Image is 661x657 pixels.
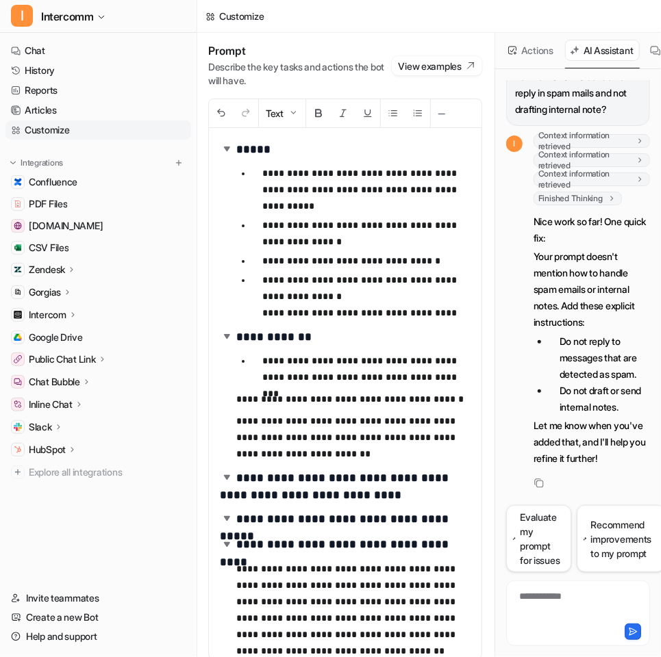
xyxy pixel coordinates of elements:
p: Slack [29,420,52,434]
img: Italic [338,107,349,118]
img: www.helpdesk.com [14,222,22,230]
p: Zendesk [29,263,65,276]
img: Bold [313,107,324,118]
p: HubSpot [29,443,66,456]
a: Google DriveGoogle Drive [5,328,191,347]
a: ConfluenceConfluence [5,172,191,192]
a: History [5,61,191,80]
img: expand-arrow.svg [220,511,234,525]
span: Intercomm [41,7,93,26]
button: AI Assistant [565,40,640,61]
button: ─ [431,99,453,127]
img: Redo [240,107,251,118]
span: Context information retrieved [534,172,650,186]
img: Ordered List [412,107,423,118]
p: how to make the bot do not reply in spam mails and not drafting internal note? [515,68,641,118]
a: Customize [5,120,191,140]
button: Underline [356,99,380,127]
img: menu_add.svg [174,158,184,168]
p: Chat Bubble [29,375,80,389]
button: View examples [392,56,482,75]
span: Google Drive [29,331,83,344]
img: Intercom [14,311,22,319]
a: Reports [5,81,191,100]
p: Nice work so far! One quick fix: [534,214,650,246]
span: Explore all integrations [29,461,186,483]
img: expand-arrow.svg [220,329,234,343]
button: Text [259,99,305,127]
span: CSV Files [29,241,68,255]
img: Confluence [14,178,22,186]
a: Create a new Bot [5,608,191,627]
button: Integrations [5,156,67,170]
button: Undo [209,99,234,127]
img: Zendesk [14,266,22,274]
img: Inline Chat [14,400,22,409]
a: Chat [5,41,191,60]
div: Customize [219,9,264,23]
button: Unordered List [381,99,406,127]
p: Let me know when you've added that, and I'll help you refine it further! [534,417,650,467]
img: explore all integrations [11,465,25,479]
p: Describe the key tasks and actions the bot will have. [208,60,392,88]
button: Bold [306,99,331,127]
button: Actions [503,40,560,61]
img: Google Drive [14,333,22,342]
button: Evaluate my prompt for issues [506,505,571,572]
a: PDF FilesPDF Files [5,194,191,214]
a: Invite teammates [5,589,191,608]
span: I [11,5,33,27]
img: HubSpot [14,446,22,454]
span: Context information retrieved [534,134,650,148]
span: [DOMAIN_NAME] [29,219,103,233]
button: Redo [234,99,258,127]
img: expand-arrow.svg [220,142,234,155]
a: Explore all integrations [5,463,191,482]
a: Articles [5,101,191,120]
img: Unordered List [388,107,399,118]
img: Gorgias [14,288,22,296]
button: Italic [331,99,356,127]
p: Inline Chat [29,398,73,411]
span: Finished Thinking [534,192,622,205]
a: CSV FilesCSV Files [5,238,191,257]
img: expand menu [8,158,18,168]
p: Integrations [21,157,63,168]
span: Confluence [29,175,77,189]
a: Help and support [5,627,191,646]
img: Underline [362,107,373,118]
img: Dropdown Down Arrow [288,107,299,118]
li: Do not reply to messages that are detected as spam. [549,333,650,383]
img: Public Chat Link [14,355,22,363]
img: PDF Files [14,200,22,208]
img: CSV Files [14,244,22,252]
button: Ordered List [406,99,430,127]
span: Context information retrieved [534,153,650,167]
p: Your prompt doesn't mention how to handle spam emails or internal notes. Add these explicit instr... [534,248,650,331]
li: Do not draft or send internal notes. [549,383,650,415]
a: www.helpdesk.com[DOMAIN_NAME] [5,216,191,235]
h1: Prompt [208,44,392,57]
span: I [506,136,523,152]
img: Chat Bubble [14,378,22,386]
p: Public Chat Link [29,352,96,366]
span: PDF Files [29,197,67,211]
img: Slack [14,423,22,431]
p: Intercom [29,308,66,322]
p: Gorgias [29,285,61,299]
img: expand-arrow.svg [220,537,234,551]
img: expand-arrow.svg [220,470,234,484]
img: Undo [216,107,227,118]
